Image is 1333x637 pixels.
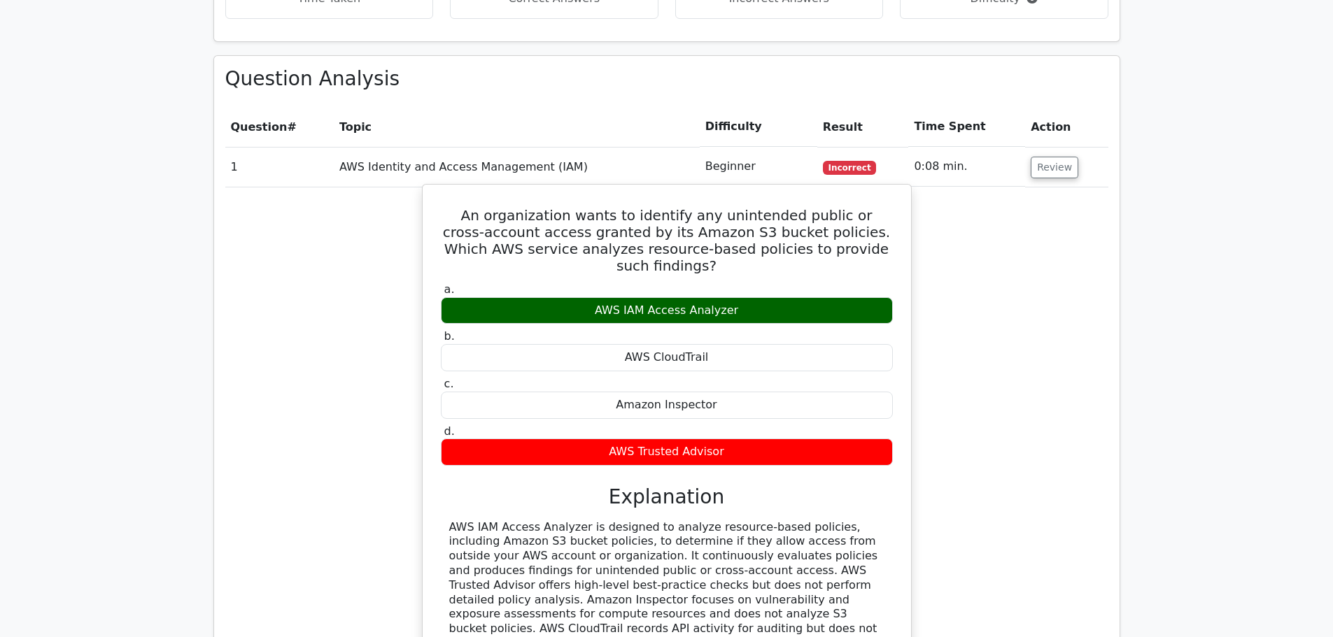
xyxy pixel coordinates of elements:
td: AWS Identity and Access Management (IAM) [334,147,700,187]
div: AWS Trusted Advisor [441,438,893,466]
span: d. [444,424,455,438]
th: Difficulty [700,107,817,147]
th: Topic [334,107,700,147]
span: b. [444,329,455,343]
span: a. [444,282,455,296]
div: AWS IAM Access Analyzer [441,297,893,324]
div: Amazon Inspector [441,392,893,419]
button: Review [1031,157,1078,178]
th: # [225,107,334,147]
div: AWS CloudTrail [441,344,893,371]
td: 0:08 min. [908,147,1025,187]
td: Beginner [700,147,817,187]
h5: An organization wants to identify any unintended public or cross-account access granted by its Am... [439,207,894,274]
th: Result [817,107,909,147]
span: Question [231,120,288,134]
th: Action [1025,107,1108,147]
h3: Explanation [449,485,884,509]
th: Time Spent [908,107,1025,147]
h3: Question Analysis [225,67,1108,91]
td: 1 [225,147,334,187]
span: Incorrect [823,161,877,175]
span: c. [444,377,454,390]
